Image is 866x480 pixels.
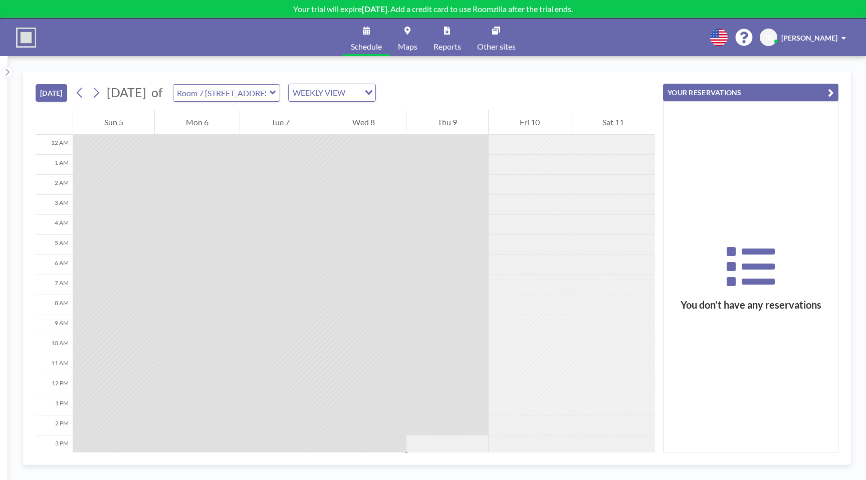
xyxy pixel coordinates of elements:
span: JC [765,33,772,42]
div: 1 PM [36,395,73,415]
div: Wed 8 [321,110,406,135]
span: Reports [434,43,461,51]
a: Maps [390,19,425,56]
div: Search for option [289,84,375,101]
div: 5 AM [36,235,73,255]
div: Sun 5 [73,110,154,135]
div: 9 AM [36,315,73,335]
button: YOUR RESERVATIONS [663,84,838,101]
div: 6 AM [36,255,73,275]
input: Search for option [348,86,359,99]
div: 1 AM [36,155,73,175]
a: Schedule [343,19,390,56]
b: [DATE] [362,4,387,14]
div: 11 AM [36,355,73,375]
a: Other sites [469,19,524,56]
span: [DATE] [107,85,146,100]
span: Schedule [351,43,382,51]
div: Fri 10 [489,110,571,135]
div: 2 PM [36,415,73,435]
div: 2 AM [36,175,73,195]
div: Sat 11 [571,110,655,135]
div: 7 AM [36,275,73,295]
div: Tue 7 [240,110,321,135]
img: organization-logo [16,28,36,48]
span: WEEKLY VIEW [291,86,347,99]
div: 8 AM [36,295,73,315]
a: Reports [425,19,469,56]
div: 12 PM [36,375,73,395]
div: 12 AM [36,135,73,155]
div: 10 AM [36,335,73,355]
div: 3 AM [36,195,73,215]
span: Maps [398,43,417,51]
button: [DATE] [36,84,67,102]
h3: You don’t have any reservations [664,299,838,311]
div: 4 AM [36,215,73,235]
div: Mon 6 [155,110,240,135]
input: Room 7 276 5th Ave [173,85,270,101]
span: Other sites [477,43,516,51]
div: 3 PM [36,435,73,455]
div: Thu 9 [406,110,488,135]
span: [PERSON_NAME] [781,34,837,42]
span: of [151,85,162,100]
